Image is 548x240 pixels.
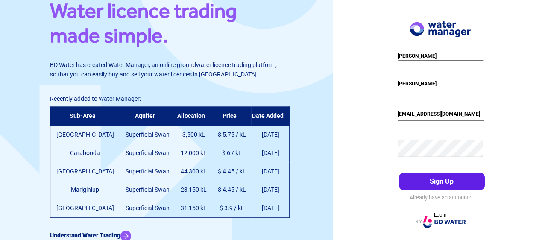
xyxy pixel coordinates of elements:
[176,163,213,181] td: 44,300 kL
[50,232,131,239] a: Understand Water Trading
[399,173,485,190] button: Sign Up
[252,126,289,144] td: [DATE]
[50,144,120,163] td: Carabooda
[50,107,120,126] th: Sub-Area
[50,199,120,218] td: [GEOGRAPHIC_DATA]
[176,144,213,163] td: 12,000 kL
[176,107,213,126] th: Allocation
[398,193,484,202] p: Already have an account?
[120,144,176,163] td: Superficial Swan
[434,212,447,218] a: Login
[410,21,471,37] img: Logo
[398,107,484,121] input: Email
[176,181,213,199] td: 23,150 kL
[398,79,484,88] input: Last Name
[120,199,176,218] td: Superficial Swan
[252,144,289,163] td: [DATE]
[176,126,213,144] td: 3,500 kL
[252,107,289,126] th: Date Added
[398,52,484,61] input: First Name
[212,163,252,181] td: $ 4.45 / kL
[416,219,466,225] a: BY
[50,61,283,79] p: BD Water has created Water Manager, an online groundwater licence trading platform, so that you c...
[423,216,466,228] img: Logo
[212,107,252,126] th: Price
[212,199,252,218] td: $ 3.9 / kL
[50,96,141,102] span: Recently added to Water Manager:
[50,181,120,199] td: Mariginiup
[50,126,120,144] td: [GEOGRAPHIC_DATA]
[252,181,289,199] td: [DATE]
[120,126,176,144] td: Superficial Swan
[212,144,252,163] td: $ 6 / kL
[176,199,213,218] td: 31,150 kL
[252,199,289,218] td: [DATE]
[212,126,252,144] td: $ 5.75 / kL
[120,107,176,126] th: Aquifer
[120,181,176,199] td: Superficial Swan
[252,163,289,181] td: [DATE]
[212,181,252,199] td: $ 4.45 / kL
[50,163,120,181] td: [GEOGRAPHIC_DATA]
[120,163,176,181] td: Superficial Swan
[50,232,120,239] b: Understand Water Trading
